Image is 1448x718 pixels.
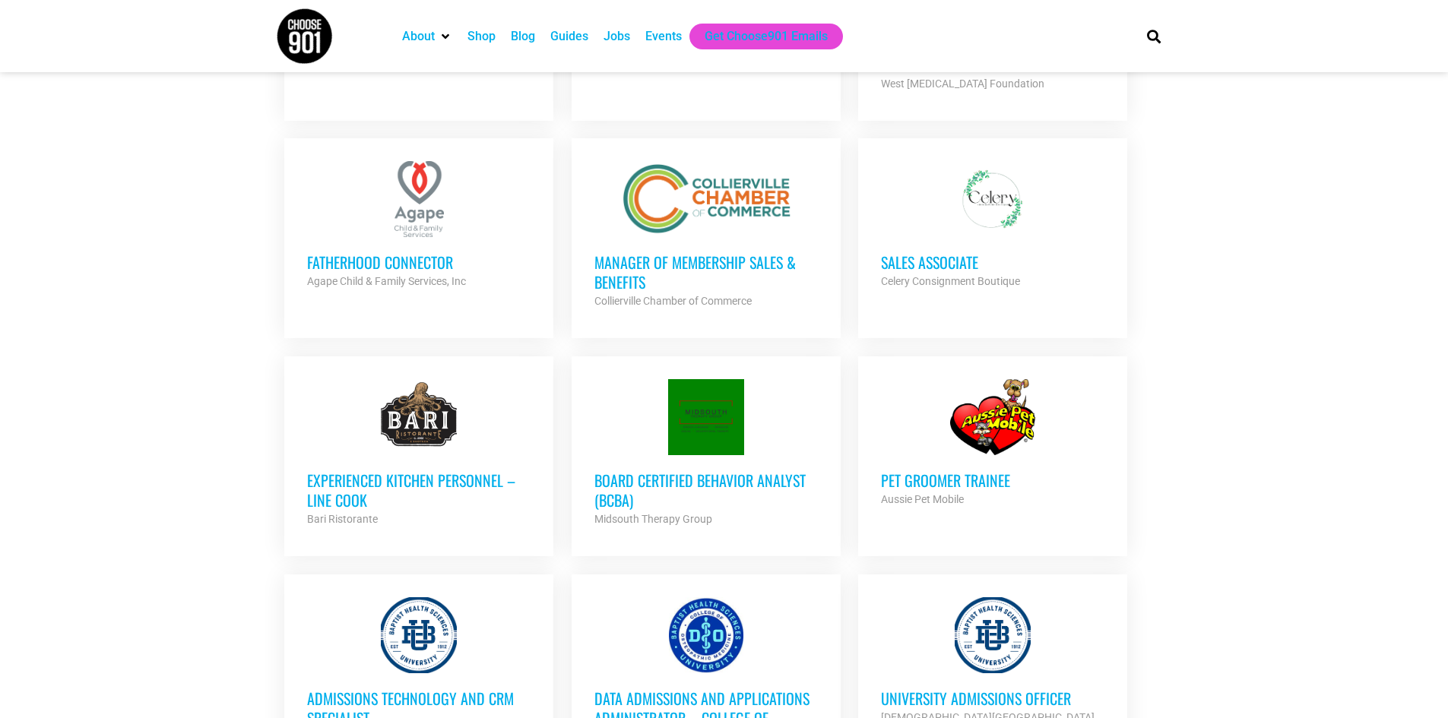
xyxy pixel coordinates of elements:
a: Board Certified Behavior Analyst (BCBA) Midsouth Therapy Group [572,356,841,551]
div: About [394,24,460,49]
h3: Pet Groomer Trainee [881,470,1104,490]
strong: Collierville Chamber of Commerce [594,295,752,307]
strong: Aussie Pet Mobile [881,493,964,505]
strong: Celery Consignment Boutique [881,275,1020,287]
strong: Midsouth Therapy Group [594,513,712,525]
h3: University Admissions Officer [881,688,1104,708]
h3: Board Certified Behavior Analyst (BCBA) [594,470,818,510]
a: Jobs [604,27,630,46]
strong: West [MEDICAL_DATA] Foundation [881,77,1044,90]
a: Shop [467,27,496,46]
h3: Fatherhood Connector [307,252,531,272]
a: Manager of Membership Sales & Benefits Collierville Chamber of Commerce [572,138,841,333]
h3: Sales Associate [881,252,1104,272]
strong: Bari Ristorante [307,513,378,525]
a: Experienced Kitchen Personnel – Line Cook Bari Ristorante [284,356,553,551]
div: Search [1141,24,1166,49]
a: Blog [511,27,535,46]
a: Get Choose901 Emails [705,27,828,46]
a: About [402,27,435,46]
nav: Main nav [394,24,1121,49]
a: Events [645,27,682,46]
a: Sales Associate Celery Consignment Boutique [858,138,1127,313]
h3: Experienced Kitchen Personnel – Line Cook [307,470,531,510]
strong: Agape Child & Family Services, Inc [307,275,466,287]
h3: Manager of Membership Sales & Benefits [594,252,818,292]
a: Guides [550,27,588,46]
a: Fatherhood Connector Agape Child & Family Services, Inc [284,138,553,313]
a: Pet Groomer Trainee Aussie Pet Mobile [858,356,1127,531]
